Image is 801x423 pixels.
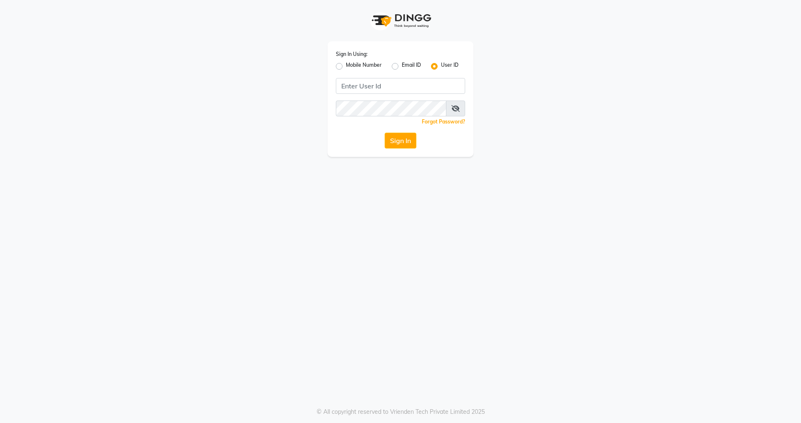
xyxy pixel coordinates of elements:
input: Username [336,78,465,94]
label: Mobile Number [346,61,382,71]
label: Sign In Using: [336,50,368,58]
label: Email ID [402,61,421,71]
input: Username [336,101,446,116]
a: Forgot Password? [422,118,465,125]
label: User ID [441,61,458,71]
img: logo1.svg [367,8,434,33]
button: Sign In [385,133,416,149]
